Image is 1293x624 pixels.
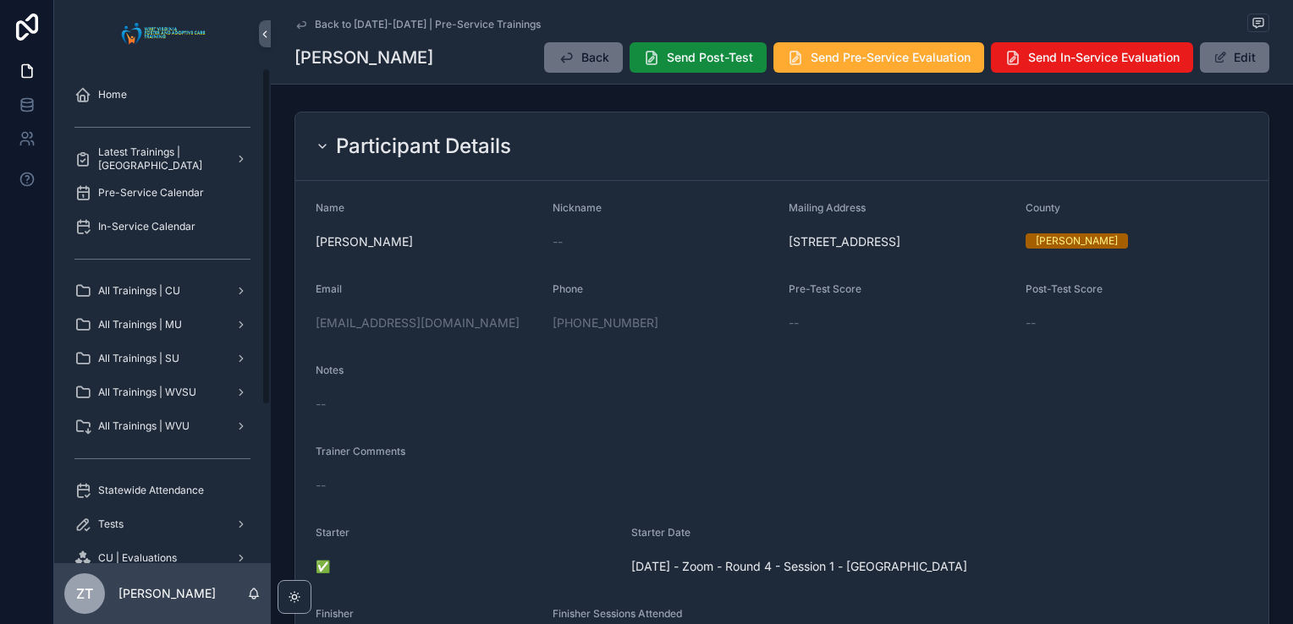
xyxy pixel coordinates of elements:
span: All Trainings | MU [98,318,182,331]
div: [PERSON_NAME] [1036,233,1118,249]
span: [PERSON_NAME] [316,233,539,250]
span: Mailing Address [789,201,866,214]
a: Statewide Attendance [64,475,261,506]
span: ZT [76,583,93,604]
span: Pre-Test Score [789,282,861,295]
a: CU | Evaluations [64,543,261,573]
h2: Participant Details [336,133,511,160]
a: All Trainings | CU [64,276,261,306]
span: Finisher Sessions Attended [553,607,682,620]
button: Send In-Service Evaluation [991,42,1193,73]
span: Statewide Attendance [98,484,204,497]
button: Send Pre-Service Evaluation [773,42,984,73]
button: Back [544,42,623,73]
span: All Trainings | WVU [98,419,190,433]
a: All Trainings | WVU [64,411,261,441]
span: ✅ [316,558,618,575]
span: -- [316,477,326,494]
span: Back to [DATE]-[DATE] | Pre-Service Trainings [315,18,541,31]
span: Send Post-Test [667,49,753,66]
a: All Trainings | SU [64,343,261,374]
span: Pre-Service Calendar [98,186,204,200]
button: Send Post-Test [630,42,767,73]
span: -- [1026,315,1036,331]
span: Send Pre-Service Evaluation [811,49,971,66]
span: Back [581,49,609,66]
a: In-Service Calendar [64,211,261,242]
span: Name [316,201,344,214]
span: [DATE] - Zoom - Round 4 - Session 1 - [GEOGRAPHIC_DATA] [631,558,1091,575]
span: Tests [98,517,124,531]
button: Edit [1200,42,1269,73]
span: Phone [553,282,583,295]
a: Latest Trainings | [GEOGRAPHIC_DATA] [64,144,261,174]
span: Trainer Comments [316,445,405,457]
span: -- [316,396,326,413]
span: All Trainings | WVSU [98,386,196,399]
p: [PERSON_NAME] [118,585,216,602]
a: Pre-Service Calendar [64,178,261,208]
a: All Trainings | MU [64,309,261,340]
span: Home [98,88,127,101]
div: scrollable content [54,68,271,563]
a: Tests [64,509,261,539]
span: Finisher [316,607,354,620]
span: County [1026,201,1060,214]
span: All Trainings | CU [98,284,180,298]
span: In-Service Calendar [98,220,195,233]
span: Post-Test Score [1026,282,1103,295]
span: Latest Trainings | [GEOGRAPHIC_DATA] [98,145,222,172]
span: Send In-Service Evaluation [1028,49,1180,66]
span: Nickname [553,201,602,214]
span: -- [789,315,799,331]
span: CU | Evaluations [98,551,177,565]
img: App logo [117,20,209,47]
span: Email [316,282,342,295]
span: Starter Date [631,526,691,539]
a: [EMAIL_ADDRESS][DOMAIN_NAME] [316,315,520,331]
span: Starter [316,526,349,539]
a: [PHONE_NUMBER] [553,315,658,331]
span: All Trainings | SU [98,352,179,365]
span: Notes [316,364,344,376]
span: [STREET_ADDRESS] [789,233,1012,250]
a: Home [64,79,261,110]
a: Back to [DATE]-[DATE] | Pre-Service Trainings [294,18,541,31]
a: All Trainings | WVSU [64,377,261,408]
h1: [PERSON_NAME] [294,46,433,69]
span: -- [553,233,563,250]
